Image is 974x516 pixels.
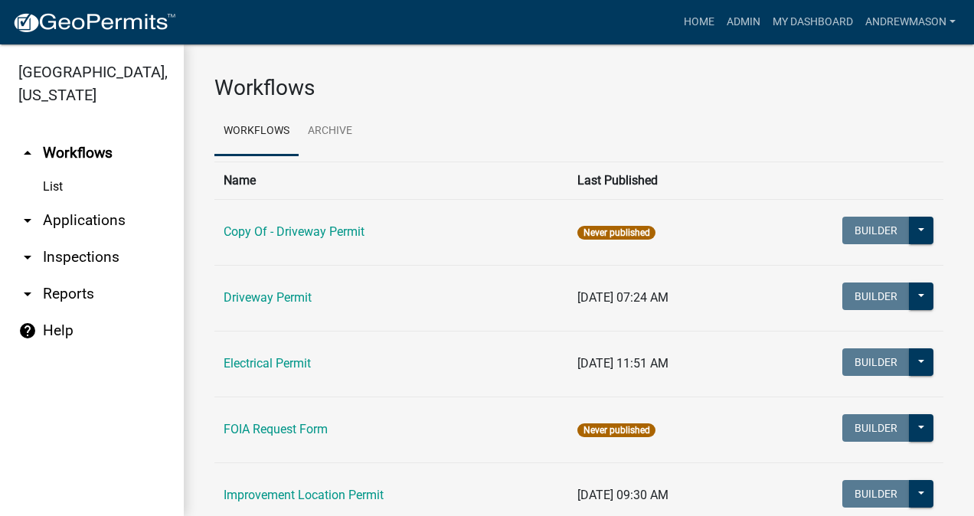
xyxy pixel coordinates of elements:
[842,217,910,244] button: Builder
[721,8,766,37] a: Admin
[18,144,37,162] i: arrow_drop_up
[842,348,910,376] button: Builder
[842,414,910,442] button: Builder
[859,8,962,37] a: AndrewMason
[18,248,37,266] i: arrow_drop_down
[18,285,37,303] i: arrow_drop_down
[214,75,943,101] h3: Workflows
[214,107,299,156] a: Workflows
[224,488,384,502] a: Improvement Location Permit
[299,107,361,156] a: Archive
[766,8,859,37] a: My Dashboard
[568,162,754,199] th: Last Published
[18,211,37,230] i: arrow_drop_down
[842,282,910,310] button: Builder
[842,480,910,508] button: Builder
[224,422,328,436] a: FOIA Request Form
[577,488,668,502] span: [DATE] 09:30 AM
[577,290,668,305] span: [DATE] 07:24 AM
[224,290,312,305] a: Driveway Permit
[577,226,655,240] span: Never published
[214,162,568,199] th: Name
[224,224,364,239] a: Copy Of - Driveway Permit
[577,356,668,371] span: [DATE] 11:51 AM
[678,8,721,37] a: Home
[18,322,37,340] i: help
[577,423,655,437] span: Never published
[224,356,311,371] a: Electrical Permit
